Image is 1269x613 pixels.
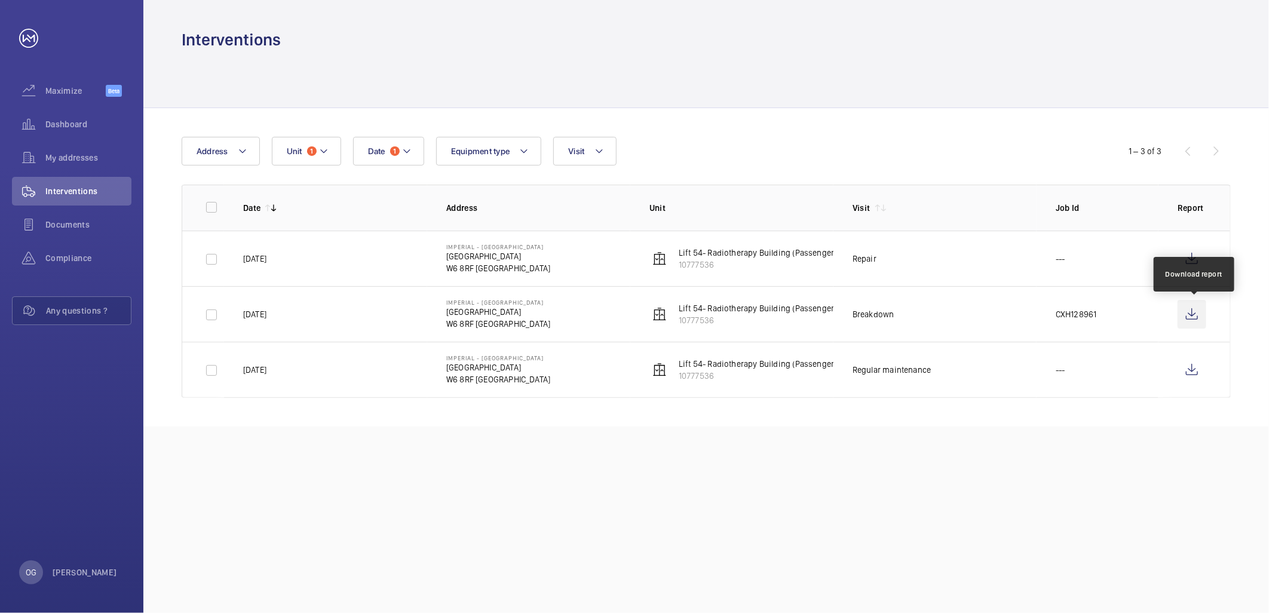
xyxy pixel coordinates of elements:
span: Compliance [45,252,131,264]
p: --- [1056,364,1065,376]
div: 1 – 3 of 3 [1129,145,1162,157]
p: 10777536 [679,259,837,271]
span: Equipment type [451,146,510,156]
p: Imperial - [GEOGRAPHIC_DATA] [446,299,550,306]
p: 10777536 [679,314,837,326]
p: Lift 54- Radiotherapy Building (Passenger) [679,247,837,259]
p: OG [26,566,36,578]
span: My addresses [45,152,131,164]
p: Address [446,202,630,214]
button: Address [182,137,260,165]
div: Repair [853,253,876,265]
p: Job Id [1056,202,1158,214]
span: Unit [287,146,302,156]
p: Unit [649,202,833,214]
img: elevator.svg [652,252,667,266]
span: Documents [45,219,131,231]
p: Visit [853,202,870,214]
span: Dashboard [45,118,131,130]
span: Date [368,146,385,156]
span: 1 [390,146,400,156]
p: CXH128961 [1056,308,1097,320]
p: Report [1178,202,1206,214]
p: [GEOGRAPHIC_DATA] [446,250,550,262]
p: [DATE] [243,364,266,376]
button: Date1 [353,137,424,165]
p: Imperial - [GEOGRAPHIC_DATA] [446,354,550,361]
p: Lift 54- Radiotherapy Building (Passenger) [679,358,837,370]
p: W6 8RF [GEOGRAPHIC_DATA] [446,373,550,385]
p: Lift 54- Radiotherapy Building (Passenger) [679,302,837,314]
span: Any questions ? [46,305,131,317]
p: [DATE] [243,253,266,265]
p: W6 8RF [GEOGRAPHIC_DATA] [446,262,550,274]
span: 1 [307,146,317,156]
button: Equipment type [436,137,542,165]
span: Address [197,146,228,156]
p: 10777536 [679,370,837,382]
div: Regular maintenance [853,364,931,376]
p: --- [1056,253,1065,265]
span: Interventions [45,185,131,197]
button: Unit1 [272,137,341,165]
div: Download report [1166,269,1223,280]
p: [DATE] [243,308,266,320]
p: [GEOGRAPHIC_DATA] [446,361,550,373]
p: [GEOGRAPHIC_DATA] [446,306,550,318]
button: Visit [553,137,616,165]
span: Visit [568,146,584,156]
span: Beta [106,85,122,97]
p: Date [243,202,260,214]
span: Maximize [45,85,106,97]
p: W6 8RF [GEOGRAPHIC_DATA] [446,318,550,330]
h1: Interventions [182,29,281,51]
p: Imperial - [GEOGRAPHIC_DATA] [446,243,550,250]
img: elevator.svg [652,307,667,321]
p: [PERSON_NAME] [53,566,117,578]
img: elevator.svg [652,363,667,377]
div: Breakdown [853,308,894,320]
